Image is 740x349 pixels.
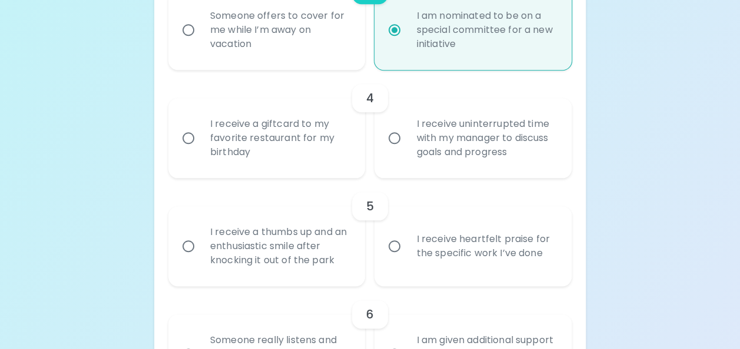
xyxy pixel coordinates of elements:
div: I receive a thumbs up and an enthusiastic smile after knocking it out of the park [201,211,359,281]
h6: 6 [366,305,374,324]
div: choice-group-check [168,70,572,178]
h6: 4 [366,89,374,108]
div: choice-group-check [168,178,572,286]
div: I receive uninterrupted time with my manager to discuss goals and progress [407,103,565,173]
h6: 5 [366,197,374,216]
div: I receive heartfelt praise for the specific work I’ve done [407,218,565,274]
div: I receive a giftcard to my favorite restaurant for my birthday [201,103,359,173]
